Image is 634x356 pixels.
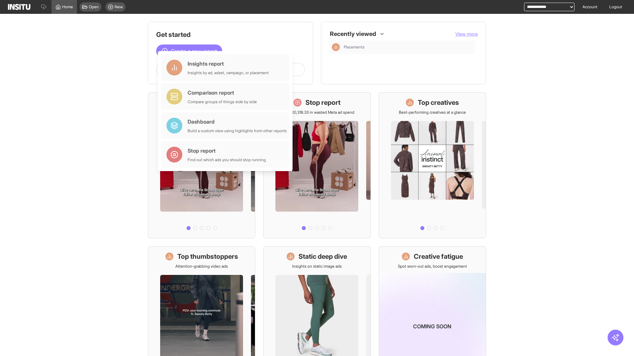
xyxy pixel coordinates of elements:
[455,31,478,37] button: View more
[188,128,287,133] div: Build a custom view using highlights from other reports
[89,4,99,10] span: Open
[379,92,486,238] a: Top creativesBest-performing creatives at a glance
[148,92,255,238] a: What's live nowSee all active ads instantly
[399,110,466,115] p: Best-performing creatives at a glance
[156,44,222,58] button: Create a new report
[305,98,340,107] h1: Stop report
[332,43,340,51] div: Insights
[62,4,73,10] span: Home
[292,264,342,269] p: Insights on static image ads
[188,118,287,126] div: Dashboard
[418,98,459,107] h1: Top creatives
[344,44,365,50] span: Placements
[188,157,266,163] div: Find out which ads you should stop running
[188,89,257,97] div: Comparison report
[8,4,30,10] img: Logo
[299,252,347,261] h1: Static deep dive
[115,4,123,10] span: New
[188,70,269,75] div: Insights by ad, adset, campaign, or placement
[188,147,266,155] div: Stop report
[280,110,354,115] p: Save £20,318.33 in wasted Meta ad spend
[344,44,473,50] span: Placements
[171,47,217,55] span: Create a new report
[188,60,269,68] div: Insights report
[175,264,228,269] p: Attention-grabbing video ads
[263,92,370,238] a: Stop reportSave £20,318.33 in wasted Meta ad spend
[188,99,257,104] div: Compare groups of things side by side
[156,30,305,39] h1: Get started
[177,252,238,261] h1: Top thumbstoppers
